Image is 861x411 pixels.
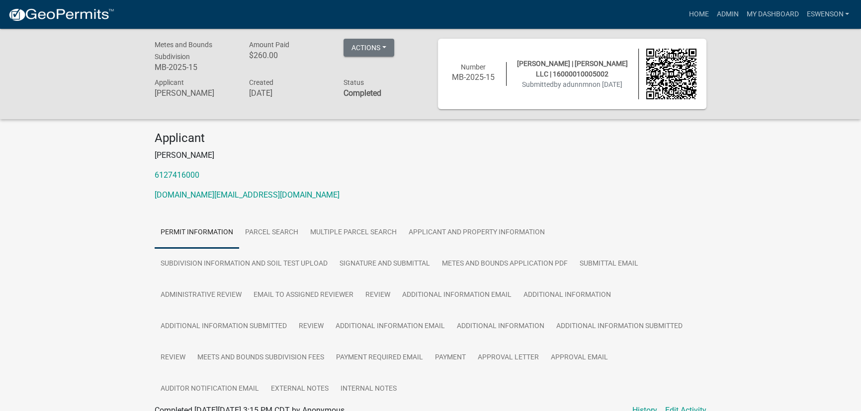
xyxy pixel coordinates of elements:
span: Applicant [155,78,184,86]
h6: [DATE] [249,88,329,98]
span: [PERSON_NAME] | [PERSON_NAME] LLC | 16000010005002 [517,60,628,78]
a: Review [359,279,396,311]
a: Additional Information [517,279,617,311]
a: Review [293,311,330,342]
a: eswenson [802,5,853,24]
a: Payment Required Email [330,342,429,374]
h6: MB-2025-15 [155,63,234,72]
a: Additional Information Email [330,311,451,342]
a: Approval Letter [472,342,545,374]
p: [PERSON_NAME] [155,149,706,161]
h6: MB-2025-15 [448,72,499,82]
a: Additional Information Submitted [550,311,689,342]
a: Payment [429,342,472,374]
a: Metes and Bounds Application PDF [436,248,574,280]
h6: [PERSON_NAME] [155,88,234,98]
a: Permit Information [155,217,239,249]
span: Metes and Bounds Subdivision [155,41,212,61]
span: Created [249,78,273,86]
strong: Completed [344,88,381,98]
a: Applicant and Property Information [403,217,551,249]
a: Home [685,5,712,24]
a: Administrative Review [155,279,248,311]
a: Additional Information [451,311,550,342]
span: Amount Paid [249,41,289,49]
h6: $260.00 [249,51,329,60]
span: by adunnmn [554,80,593,88]
button: Actions [344,39,394,57]
a: Auditor Notification Email [155,373,265,405]
a: Additional Information Email [396,279,517,311]
a: Admin [712,5,742,24]
a: Internal Notes [335,373,403,405]
h4: Applicant [155,131,706,145]
a: Additional Information Submitted [155,311,293,342]
a: My Dashboard [742,5,802,24]
a: Multiple Parcel Search [304,217,403,249]
a: 6127416000 [155,170,199,180]
a: Signature and Submittal [334,248,436,280]
img: QR code [646,49,697,99]
a: Subdivision Information and Soil Test Upload [155,248,334,280]
span: Status [344,78,364,86]
a: Email to Assigned Reviewer [248,279,359,311]
a: [DOMAIN_NAME][EMAIL_ADDRESS][DOMAIN_NAME] [155,190,340,200]
a: External Notes [265,373,335,405]
a: Approval Email [545,342,614,374]
span: Number [461,63,486,71]
a: Review [155,342,191,374]
a: Parcel search [239,217,304,249]
a: Meets and Bounds Subdivision Fees [191,342,330,374]
a: Submittal Email [574,248,644,280]
span: Submitted on [DATE] [522,80,622,88]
